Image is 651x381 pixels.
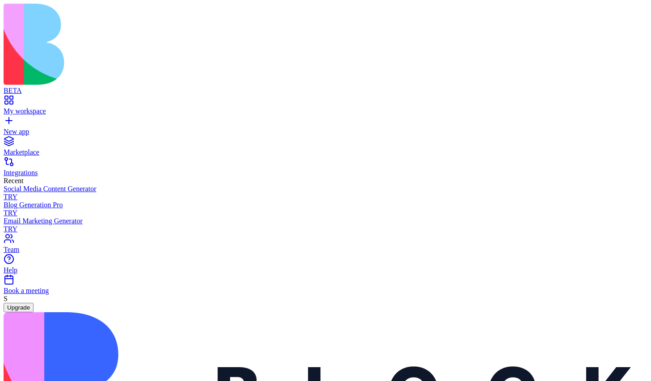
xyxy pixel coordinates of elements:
[4,279,647,295] a: Book a meeting
[4,79,647,95] a: BETA
[4,161,647,177] a: Integrations
[4,185,647,201] a: Social Media Content GeneratorTRY
[4,120,647,136] a: New app
[4,185,647,193] div: Social Media Content Generator
[4,177,23,184] span: Recent
[4,169,647,177] div: Integrations
[4,87,647,95] div: BETA
[4,217,647,233] a: Email Marketing GeneratorTRY
[4,238,647,254] a: Team
[4,295,8,302] span: S
[4,287,647,295] div: Book a meeting
[4,201,647,209] div: Blog Generation Pro
[4,303,34,312] button: Upgrade
[4,140,647,156] a: Marketplace
[4,201,647,217] a: Blog Generation ProTRY
[4,99,647,115] a: My workspace
[4,258,647,274] a: Help
[4,266,647,274] div: Help
[4,209,647,217] div: TRY
[4,148,647,156] div: Marketplace
[4,225,647,233] div: TRY
[4,217,647,225] div: Email Marketing Generator
[4,107,647,115] div: My workspace
[4,193,647,201] div: TRY
[4,303,34,311] a: Upgrade
[4,128,647,136] div: New app
[4,4,363,85] img: logo
[4,246,647,254] div: Team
